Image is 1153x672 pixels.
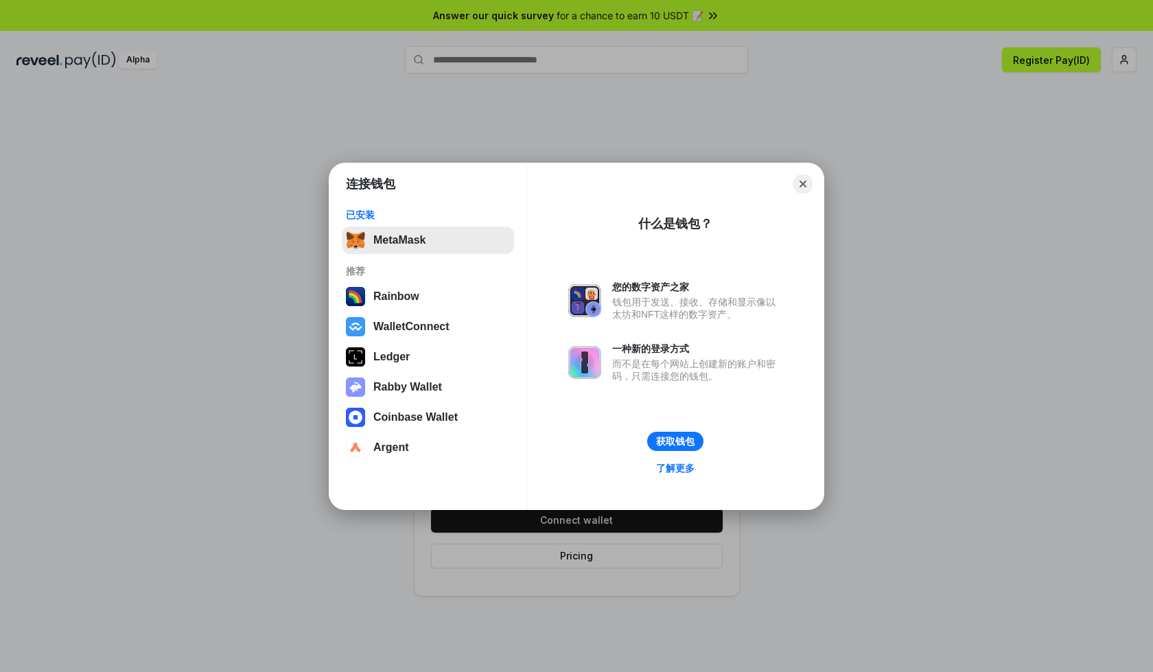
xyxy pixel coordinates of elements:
[612,281,782,293] div: 您的数字资产之家
[346,347,365,367] img: svg+xml,%3Csvg%20xmlns%3D%22http%3A%2F%2Fwww.w3.org%2F2000%2Fsvg%22%20width%3D%2228%22%20height%3...
[346,231,365,250] img: svg+xml,%3Csvg%20fill%3D%22none%22%20height%3D%2233%22%20viewBox%3D%220%200%2035%2033%22%20width%...
[373,381,442,393] div: Rabby Wallet
[612,358,782,382] div: 而不是在每个网站上创建新的账户和密码，只需连接您的钱包。
[656,462,695,474] div: 了解更多
[373,290,419,303] div: Rainbow
[342,434,514,461] button: Argent
[346,438,365,457] img: svg+xml,%3Csvg%20width%3D%2228%22%20height%3D%2228%22%20viewBox%3D%220%200%2028%2028%22%20fill%3D...
[373,321,450,333] div: WalletConnect
[346,317,365,336] img: svg+xml,%3Csvg%20width%3D%2228%22%20height%3D%2228%22%20viewBox%3D%220%200%2028%2028%22%20fill%3D...
[346,176,395,192] h1: 连接钱包
[346,287,365,306] img: svg+xml,%3Csvg%20width%3D%22120%22%20height%3D%22120%22%20viewBox%3D%220%200%20120%20120%22%20fil...
[342,227,514,254] button: MetaMask
[638,216,712,232] div: 什么是钱包？
[647,432,703,451] button: 获取钱包
[793,174,813,194] button: Close
[346,265,510,277] div: 推荐
[342,373,514,401] button: Rabby Wallet
[346,378,365,397] img: svg+xml,%3Csvg%20xmlns%3D%22http%3A%2F%2Fwww.w3.org%2F2000%2Fsvg%22%20fill%3D%22none%22%20viewBox...
[373,441,409,454] div: Argent
[346,408,365,427] img: svg+xml,%3Csvg%20width%3D%2228%22%20height%3D%2228%22%20viewBox%3D%220%200%2028%2028%22%20fill%3D...
[373,411,458,424] div: Coinbase Wallet
[342,283,514,310] button: Rainbow
[656,435,695,448] div: 获取钱包
[568,346,601,379] img: svg+xml,%3Csvg%20xmlns%3D%22http%3A%2F%2Fwww.w3.org%2F2000%2Fsvg%22%20fill%3D%22none%22%20viewBox...
[612,343,782,355] div: 一种新的登录方式
[373,351,410,363] div: Ledger
[342,343,514,371] button: Ledger
[648,459,703,477] a: 了解更多
[612,296,782,321] div: 钱包用于发送、接收、存储和显示像以太坊和NFT这样的数字资产。
[342,404,514,431] button: Coinbase Wallet
[346,209,510,221] div: 已安装
[568,284,601,317] img: svg+xml,%3Csvg%20xmlns%3D%22http%3A%2F%2Fwww.w3.org%2F2000%2Fsvg%22%20fill%3D%22none%22%20viewBox...
[342,313,514,340] button: WalletConnect
[373,234,426,246] div: MetaMask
